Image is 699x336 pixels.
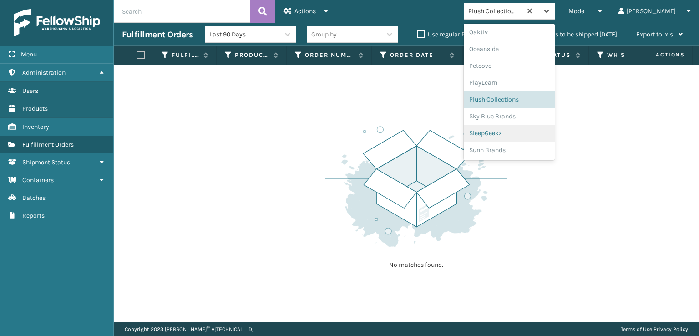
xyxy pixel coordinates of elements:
[294,7,316,15] span: Actions
[607,51,662,59] label: WH Ship By Date
[545,51,571,59] label: Status
[636,31,673,38] span: Export to .xls
[568,7,584,15] span: Mode
[22,123,49,131] span: Inventory
[22,158,70,166] span: Shipment Status
[22,194,46,202] span: Batches
[464,41,555,57] div: Oceanside
[464,24,555,41] div: Oaktiv
[22,141,74,148] span: Fulfillment Orders
[14,9,100,36] img: logo
[464,125,555,142] div: SleepGeekz
[464,142,555,158] div: Sunn Brands
[311,30,337,39] div: Group by
[464,108,555,125] div: Sky Blue Brands
[305,51,354,59] label: Order Number
[122,29,193,40] h3: Fulfillment Orders
[209,30,280,39] div: Last 90 Days
[125,322,253,336] p: Copyright 2023 [PERSON_NAME]™ v [TECHNICAL_ID]
[22,69,66,76] span: Administration
[22,87,38,95] span: Users
[621,326,652,332] a: Terms of Use
[417,31,510,38] label: Use regular Palletizing mode
[464,74,555,91] div: PlayLearn
[468,6,522,16] div: Plush Collections
[172,51,199,59] label: Fulfillment Order Id
[464,57,555,74] div: Petcove
[390,51,445,59] label: Order Date
[627,47,690,62] span: Actions
[22,105,48,112] span: Products
[21,51,37,58] span: Menu
[653,326,688,332] a: Privacy Policy
[529,31,617,38] label: Orders to be shipped [DATE]
[235,51,269,59] label: Product SKU
[22,176,54,184] span: Containers
[621,322,688,336] div: |
[22,212,45,219] span: Reports
[464,91,555,108] div: Plush Collections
